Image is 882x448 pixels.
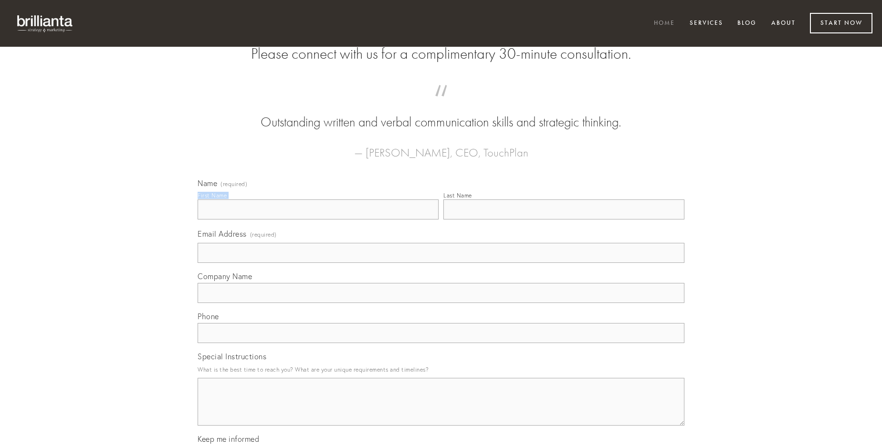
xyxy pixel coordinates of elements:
[250,228,277,241] span: (required)
[765,16,802,31] a: About
[198,45,684,63] h2: Please connect with us for a complimentary 30-minute consultation.
[198,312,219,321] span: Phone
[198,192,227,199] div: First Name
[648,16,681,31] a: Home
[10,10,81,37] img: brillianta - research, strategy, marketing
[198,178,217,188] span: Name
[198,352,266,361] span: Special Instructions
[683,16,729,31] a: Services
[731,16,763,31] a: Blog
[198,229,247,239] span: Email Address
[213,94,669,132] blockquote: Outstanding written and verbal communication skills and strategic thinking.
[198,363,684,376] p: What is the best time to reach you? What are your unique requirements and timelines?
[213,94,669,113] span: “
[810,13,872,33] a: Start Now
[220,181,247,187] span: (required)
[443,192,472,199] div: Last Name
[213,132,669,162] figcaption: — [PERSON_NAME], CEO, TouchPlan
[198,271,252,281] span: Company Name
[198,434,259,444] span: Keep me informed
